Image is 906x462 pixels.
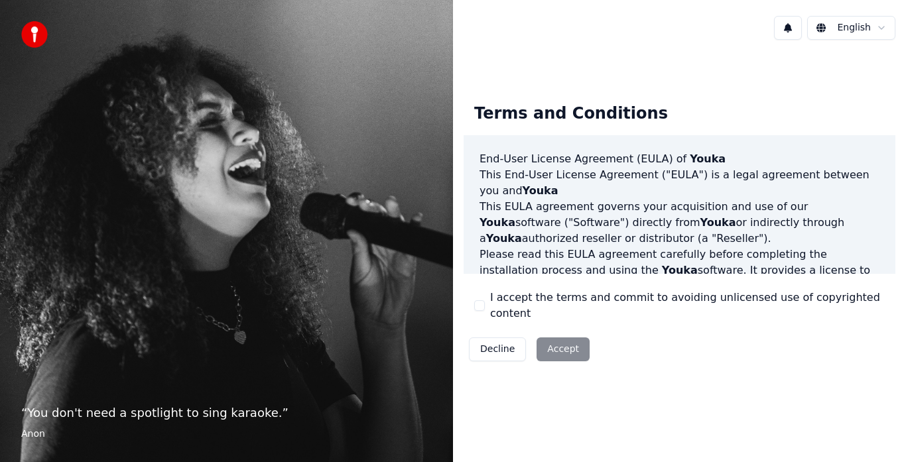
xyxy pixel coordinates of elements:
[523,184,558,197] span: Youka
[690,152,726,165] span: Youka
[480,199,879,247] p: This EULA agreement governs your acquisition and use of our software ("Software") directly from o...
[464,93,679,135] div: Terms and Conditions
[700,216,736,229] span: Youka
[21,21,48,48] img: youka
[480,247,879,310] p: Please read this EULA agreement carefully before completing the installation process and using th...
[21,428,432,441] footer: Anon
[480,167,879,199] p: This End-User License Agreement ("EULA") is a legal agreement between you and
[490,290,885,321] label: I accept the terms and commit to avoiding unlicensed use of copyrighted content
[486,232,522,245] span: Youka
[480,216,515,229] span: Youka
[21,404,432,422] p: “ You don't need a spotlight to sing karaoke. ”
[662,264,698,276] span: Youka
[469,337,526,361] button: Decline
[480,151,879,167] h3: End-User License Agreement (EULA) of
